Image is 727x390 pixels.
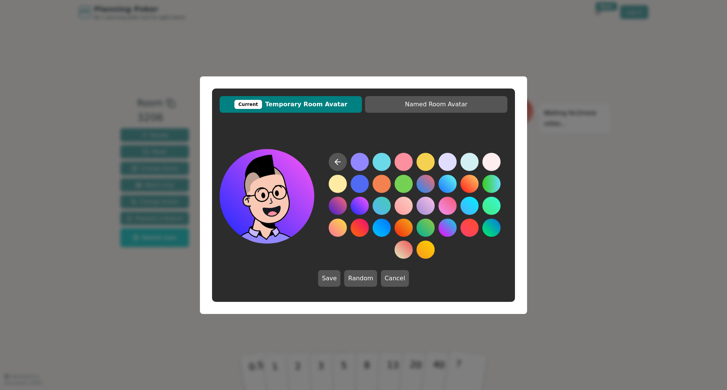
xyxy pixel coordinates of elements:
[234,100,262,109] div: Current
[369,100,504,109] span: Named Room Avatar
[220,96,362,113] button: CurrentTemporary Room Avatar
[365,96,507,113] button: Named Room Avatar
[318,270,340,287] button: Save
[344,270,377,287] button: Random
[381,270,409,287] button: Cancel
[223,100,358,109] span: Temporary Room Avatar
